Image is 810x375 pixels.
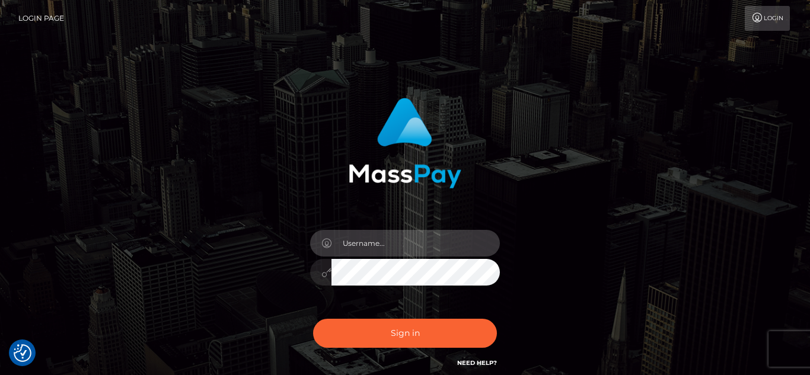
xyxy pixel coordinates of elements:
input: Username... [331,230,500,257]
img: Revisit consent button [14,344,31,362]
button: Consent Preferences [14,344,31,362]
a: Need Help? [457,359,497,367]
a: Login [745,6,790,31]
button: Sign in [313,319,497,348]
img: MassPay Login [349,98,461,188]
a: Login Page [18,6,64,31]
